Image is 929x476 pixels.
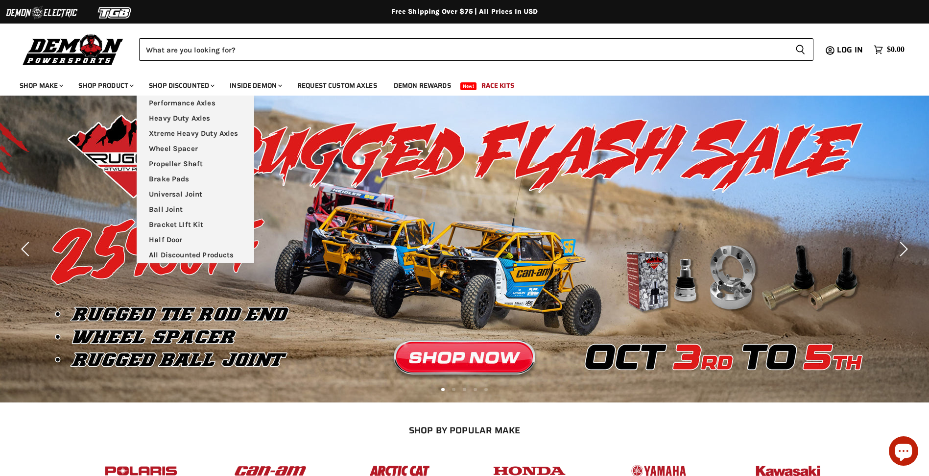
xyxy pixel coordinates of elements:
a: Propeller Shaft [137,156,254,172]
button: Previous [17,239,37,259]
span: $0.00 [887,45,905,54]
a: Shop Make [12,75,69,96]
a: Shop Product [71,75,140,96]
li: Page dot 1 [441,388,445,391]
li: Page dot 5 [484,388,488,391]
h2: SHOP BY POPULAR MAKE [85,425,844,435]
li: Page dot 3 [463,388,466,391]
button: Next [892,239,912,259]
a: Bracket LIft Kit [137,217,254,232]
a: Brake Pads [137,172,254,187]
input: Search [139,38,787,61]
a: Log in [833,46,869,54]
a: Inside Demon [222,75,288,96]
a: Demon Rewards [386,75,458,96]
a: Wheel Spacer [137,141,254,156]
img: Demon Powersports [20,32,127,67]
a: $0.00 [869,43,909,57]
inbox-online-store-chat: Shopify online store chat [886,436,921,468]
form: Product [139,38,813,61]
ul: Main menu [12,72,902,96]
div: Free Shipping Over $75 | All Prices In USD [73,7,857,16]
button: Search [787,38,813,61]
a: Half Door [137,232,254,248]
a: Ball Joint [137,202,254,217]
a: All Discounted Products [137,248,254,263]
a: Heavy Duty Axles [137,111,254,126]
img: Demon Electric Logo 2 [5,3,78,22]
img: TGB Logo 2 [78,3,152,22]
a: Race Kits [474,75,522,96]
a: Request Custom Axles [290,75,384,96]
li: Page dot 2 [452,388,455,391]
span: New! [460,82,477,90]
ul: Main menu [137,96,254,263]
li: Page dot 4 [474,388,477,391]
a: Xtreme Heavy Duty Axles [137,126,254,141]
span: Log in [837,44,863,56]
a: Performance Axles [137,96,254,111]
a: Universal Joint [137,187,254,202]
a: Shop Discounted [142,75,220,96]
